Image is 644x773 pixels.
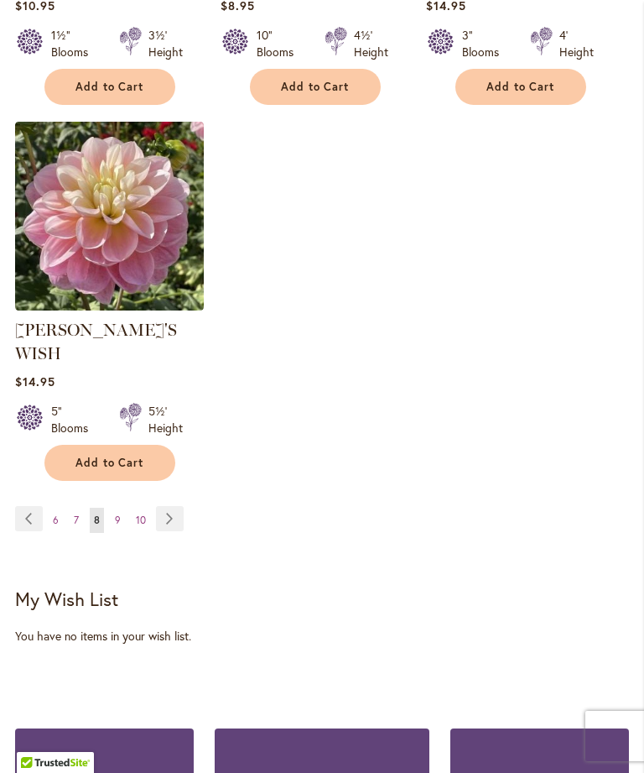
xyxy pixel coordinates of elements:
[455,69,586,105] button: Add to Cart
[51,27,99,60] div: 1½" Blooms
[15,122,204,311] img: Gabbie's Wish
[75,80,144,94] span: Add to Cart
[44,445,175,481] button: Add to Cart
[257,27,304,60] div: 10" Blooms
[94,514,100,526] span: 8
[486,80,555,94] span: Add to Cart
[559,27,594,60] div: 4' Height
[250,69,381,105] button: Add to Cart
[136,514,146,526] span: 10
[354,27,388,60] div: 4½' Height
[111,508,125,533] a: 9
[51,403,99,436] div: 5" Blooms
[462,27,510,60] div: 3" Blooms
[15,373,55,389] span: $14.95
[13,713,60,760] iframe: Launch Accessibility Center
[74,514,79,526] span: 7
[49,508,63,533] a: 6
[44,69,175,105] button: Add to Cart
[15,587,118,611] strong: My Wish List
[15,298,204,314] a: Gabbie's Wish
[148,403,183,436] div: 5½' Height
[148,27,183,60] div: 3½' Height
[75,456,144,470] span: Add to Cart
[53,514,59,526] span: 6
[70,508,83,533] a: 7
[132,508,150,533] a: 10
[15,628,629,645] div: You have no items in your wish list.
[115,514,121,526] span: 9
[281,80,350,94] span: Add to Cart
[15,320,177,363] a: [PERSON_NAME]'S WISH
